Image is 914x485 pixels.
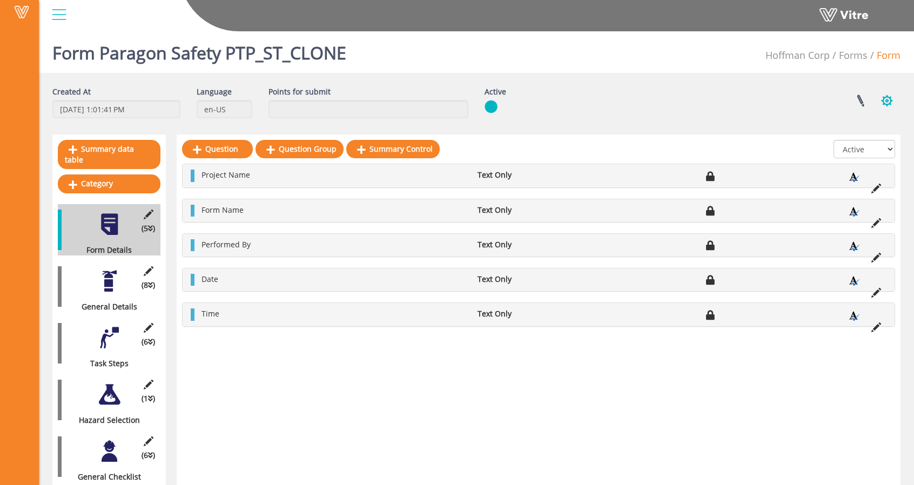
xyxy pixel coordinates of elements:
[268,86,331,97] label: Points for submit
[52,27,346,73] h1: Form Paragon Safety PTP_ST_CLONE
[256,140,344,158] a: Question Group
[201,274,218,284] span: Date
[58,415,152,426] div: Hazard Selection
[182,140,253,158] a: Question
[142,280,155,291] span: (8 )
[472,274,576,285] li: Text Only
[52,86,91,97] label: Created At
[346,140,440,158] a: Summary Control
[201,205,244,215] span: Form Name
[58,471,152,482] div: General Checklist
[201,170,250,180] span: Project Name
[201,308,219,319] span: Time
[839,49,868,62] a: Forms
[485,100,498,113] img: yes
[765,49,830,62] span: 210
[472,308,576,319] li: Text Only
[142,336,155,347] span: (6 )
[201,239,251,250] span: Performed By
[58,301,152,312] div: General Details
[142,450,155,461] span: (6 )
[472,205,576,215] li: Text Only
[58,140,160,169] a: Summary data table
[58,174,160,193] a: Category
[142,393,155,404] span: (1 )
[868,49,900,63] li: Form
[58,245,152,255] div: Form Details
[58,358,152,369] div: Task Steps
[142,223,155,234] span: (5 )
[472,170,576,180] li: Text Only
[472,239,576,250] li: Text Only
[485,86,506,97] label: Active
[197,86,232,97] label: Language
